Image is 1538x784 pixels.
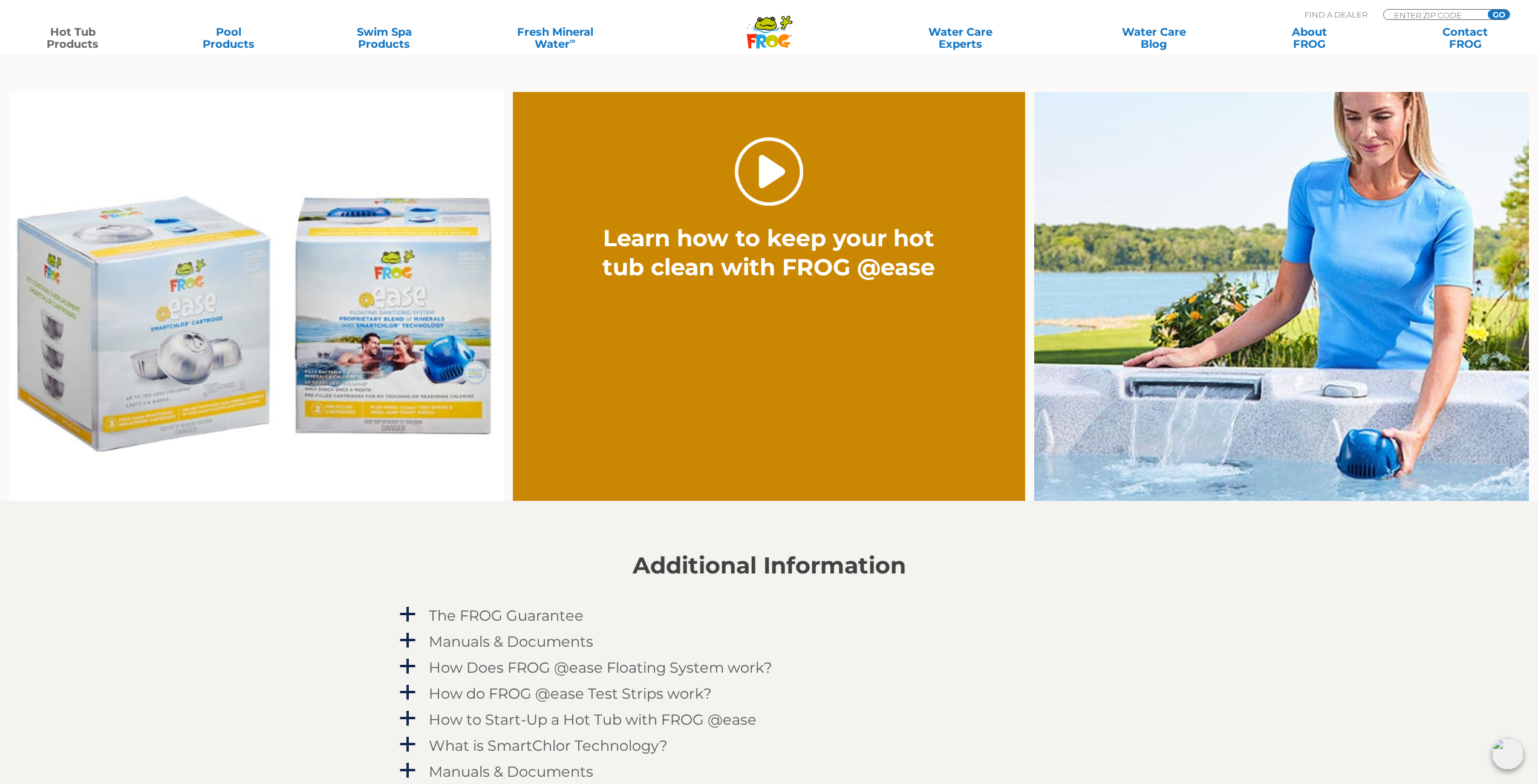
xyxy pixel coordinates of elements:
[397,734,1141,757] a: a What is SmartChlor Technology?
[1034,92,1529,501] img: fpo-flippin-frog-2
[168,26,288,50] a: PoolProducts
[324,26,445,50] a: Swim SpaProducts
[397,682,1141,705] a: a How do FROG @ease Test Strips work?
[397,604,1141,627] a: a The FROG Guarantee
[397,708,1141,731] a: a How to Start-Up a Hot Tub with FROG @ease
[429,685,712,702] h4: How do FROG @ease Test Strips work?
[9,92,504,501] img: Ease Packaging
[429,633,593,650] h4: Manuals & Documents
[397,760,1141,783] a: a Manuals & Documents
[429,711,757,728] h4: How to Start-Up a Hot Tub with FROG @ease
[429,763,593,780] h4: Manuals & Documents
[399,762,417,780] span: a
[1405,26,1526,50] a: ContactFROG
[12,26,133,50] a: Hot TubProducts
[1249,26,1370,50] a: AboutFROG
[399,632,417,650] span: a
[735,137,803,206] a: Play Video
[1305,9,1367,20] p: Find A Dealer
[397,630,1141,653] a: a Manuals & Documents
[1488,10,1510,19] input: GO
[1492,738,1523,769] img: openIcon
[399,684,417,702] span: a
[1093,26,1214,50] a: Water CareBlog
[429,737,668,754] h4: What is SmartChlor Technology?
[590,224,948,282] h2: Learn how to keep your hot tub clean with FROG @ease
[862,26,1058,50] a: Water CareExperts
[399,658,417,676] span: a
[399,710,417,728] span: a
[570,36,576,45] sup: ∞
[479,26,630,50] a: Fresh MineralWater∞
[397,656,1141,679] a: a How Does FROG @ease Floating System work?
[429,607,584,624] h4: The FROG Guarantee
[399,606,417,624] span: a
[397,552,1141,579] h2: Additional Information
[1393,10,1474,20] input: Zip Code Form
[399,736,417,754] span: a
[429,659,772,676] h4: How Does FROG @ease Floating System work?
